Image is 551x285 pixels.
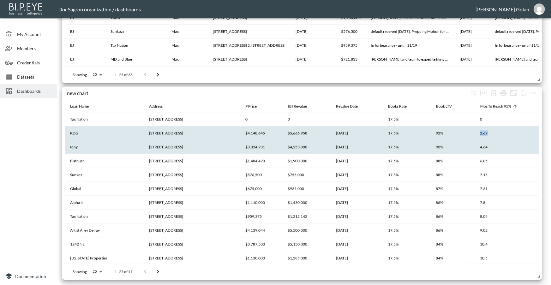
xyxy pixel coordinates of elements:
th: 10.4 [475,237,539,251]
th: 9.02 [475,223,539,237]
th: 86% [431,223,475,237]
th: $576,500 [240,168,283,182]
th: 17.5% [383,196,431,210]
span: Credentials [17,59,52,66]
th: 8/15/2025 [455,39,490,52]
th: $721,833 [336,52,366,66]
th: 8561 W 33rd Ave, Hialeah, FL 33018 [144,112,240,126]
div: new chart [67,90,468,96]
th: 2025-03-04 [290,52,336,66]
p: 1–25 of 41 [115,269,133,274]
th: 0 [283,112,331,126]
th: $4,253,000 [283,140,331,154]
span: Documentation [15,274,46,279]
span: Books Rate [388,103,415,110]
p: Showing [73,269,87,274]
button: Go to next page [152,68,164,81]
th: 8/1/25 [331,237,383,251]
th: 2705 SE Ranch Acres Circle, Jupiter, FL 33478 [144,251,240,265]
th: 8/1/25 [331,182,383,196]
th: 17.5% [383,168,431,182]
button: amir@ibi.co.il [529,2,549,17]
th: 731 Flatbush Ave, Brooklyn, NY 11226 [144,154,240,168]
th: 8/1/25 [331,210,383,223]
th: 8/1/25 [331,223,383,237]
span: Attach chart to a group [519,89,529,95]
th: 88% [431,168,475,182]
img: b60eb1e829f882aa23219c725e57e04d [534,3,545,15]
div: Revalue Date [336,103,358,110]
th: 84% [431,251,475,265]
th: 17.5% [383,237,431,251]
div: 25 [89,267,105,276]
div: Book LTV [436,103,452,110]
th: $4,139,044 [240,223,283,237]
th: 17.5% [383,112,431,126]
th: $755,000 [283,168,331,182]
th: $576,500 [336,25,366,39]
th: 1.510 NE 155th Ter, Miami, FL 33162 2. 8561 W 33rd Ave, Hialeah, FL 33018 [208,39,290,52]
span: Datasets [17,74,52,80]
div: 25 [89,70,105,79]
th: 10544 Cypress Lakes Preserve Dr, Lake Worth, FL 33449 [208,25,290,39]
th: 2.69 [475,126,539,140]
th: $1,484,490 [240,154,283,168]
th: 1000 W Island Blvd Ph 9, Aventura, FL 33160 [144,196,240,210]
span: Revalue Date [336,103,366,110]
div: P Price [245,103,257,110]
th: 7.15 [475,168,539,182]
th: 0 [240,112,283,126]
span: Members [17,45,52,52]
th: 88% [431,154,475,168]
th: 8/1/25 [331,168,383,182]
th: KDG [65,126,144,140]
th: 6.05 [475,154,539,168]
th: 17.5% [383,223,431,237]
th: 8/1/25 [331,140,383,154]
th: 4.64 [475,140,539,154]
th: MD and Blue [105,52,166,66]
th: 92% [431,126,475,140]
th: Sunkozi [105,25,166,39]
th: 7.31 [475,182,539,196]
th: 1242 NE [65,237,144,251]
th: Alpha 4 [65,196,144,210]
div: Loan Name [70,103,89,110]
th: 851 NE 1st Ave, Unit 5211, Miami, FL 33130 [144,140,240,154]
th: 10.5 [475,251,539,265]
th: $1,110,000 [240,196,283,210]
th: $3,324,931 [240,140,283,154]
div: Number of rows selected for download: 41 [488,88,499,98]
span: P Price [245,103,265,110]
th: 86% [431,210,475,223]
th: 216-224 NE 4th St, Delray Beach FL 33444 [144,223,240,237]
th: 17.5% [383,126,431,140]
div: [PERSON_NAME] Golan [476,6,529,12]
th: $1,212,142 [283,210,331,223]
span: IBI Revalue [288,103,315,110]
th: 17.5% [383,210,431,223]
div: Mos To Reach 95% [480,103,511,110]
th: 7248 Sandgrace Lane Lake Worth, FL 33463 [144,182,240,196]
th: $5,150,000 [283,237,331,251]
th: 84% [431,237,475,251]
div: Wrap text [468,88,478,98]
span: Book LTV [436,103,460,110]
th: 8.04 [475,210,539,223]
th: Sunkozi [65,168,144,182]
th: Iony [65,140,144,154]
th: 14596 Belmont Trace, Wellington, FL 33414 [144,126,240,140]
th: $1,585,000 [283,251,331,265]
th: 510 NE 155th Ter, Miami, FL 33162 [144,210,240,223]
img: bipeye-logo [8,2,44,16]
th: EJ [65,25,105,39]
th: $959,375 [240,210,283,223]
th: Artist Alley Delray [65,223,144,237]
th: $1,900,000 [283,154,331,168]
th: 8/1/25 [331,251,383,265]
th: 10544 Cypress Lakes Preserve Dr, Lake Worth, FL 33449 [144,168,240,182]
th: 17.5% [383,154,431,168]
th: Tax Nation [65,112,144,126]
th: Tax Nation [105,39,166,52]
th: EJ [65,52,105,66]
